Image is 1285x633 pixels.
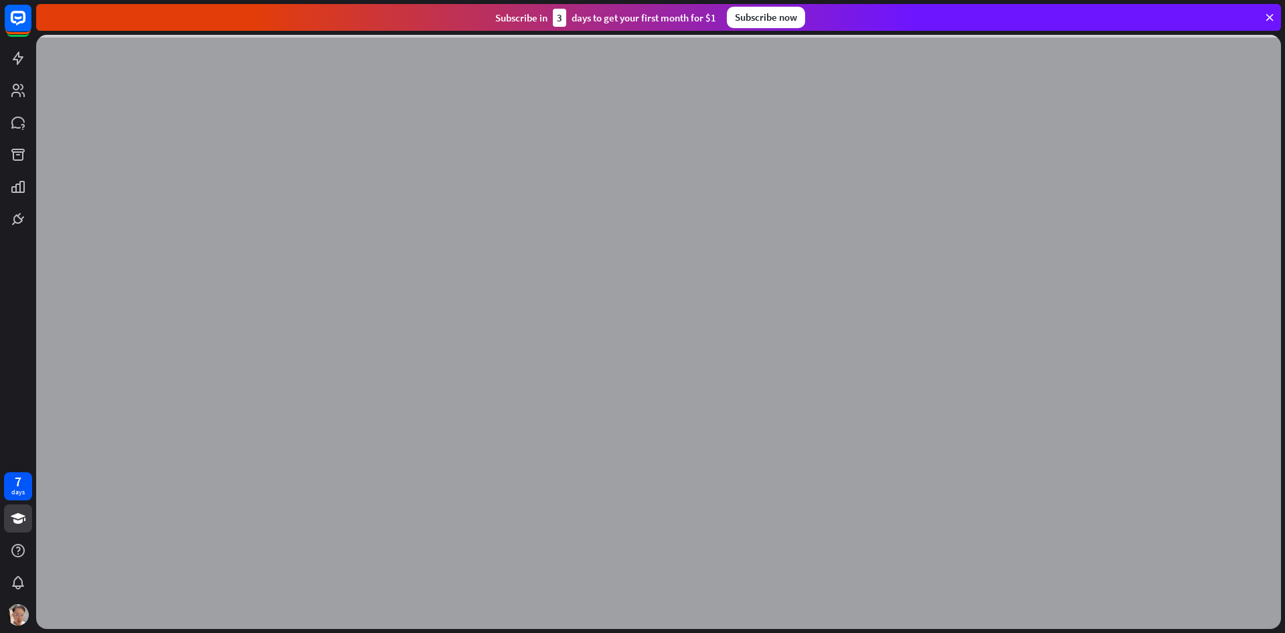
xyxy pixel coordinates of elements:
[11,488,25,497] div: days
[4,472,32,500] a: 7 days
[727,7,805,28] div: Subscribe now
[553,9,566,27] div: 3
[495,9,716,27] div: Subscribe in days to get your first month for $1
[15,476,21,488] div: 7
